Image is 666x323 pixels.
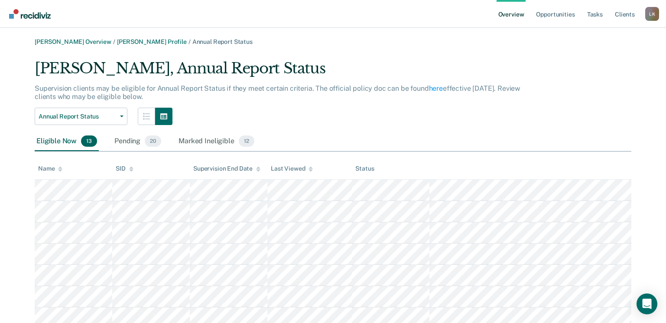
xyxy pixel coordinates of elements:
button: Annual Report Status [35,108,127,125]
a: [PERSON_NAME] Overview [35,38,111,45]
span: / [111,38,117,45]
div: Eligible Now13 [35,132,99,151]
span: Annual Report Status [39,113,117,120]
span: / [187,38,192,45]
button: Profile dropdown button [645,7,659,21]
div: Open Intercom Messenger [637,293,657,314]
div: Supervision End Date [193,165,260,172]
a: here [429,84,443,92]
span: 20 [145,135,161,147]
div: Last Viewed [271,165,313,172]
div: SID [116,165,133,172]
div: Marked Ineligible12 [177,132,256,151]
span: Annual Report Status [192,38,253,45]
div: Pending20 [113,132,163,151]
div: [PERSON_NAME], Annual Report Status [35,59,534,84]
span: 13 [81,135,97,147]
div: Name [38,165,62,172]
div: L K [645,7,659,21]
img: Recidiviz [9,9,51,19]
span: 12 [239,135,254,147]
div: Status [355,165,374,172]
a: [PERSON_NAME] Profile [117,38,187,45]
p: Supervision clients may be eligible for Annual Report Status if they meet certain criteria. The o... [35,84,520,101]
